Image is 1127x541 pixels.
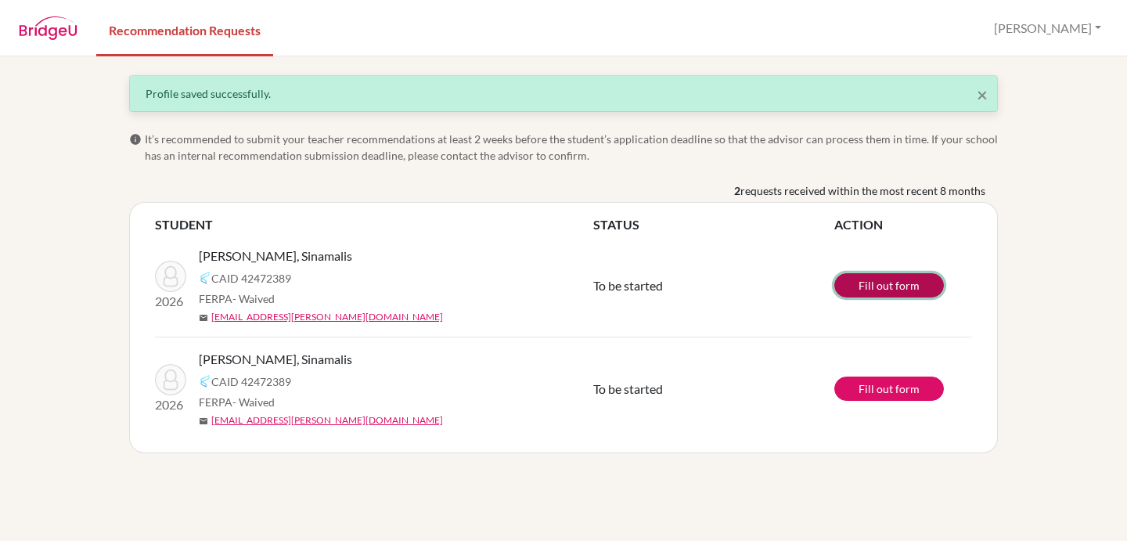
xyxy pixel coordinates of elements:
[211,310,443,324] a: [EMAIL_ADDRESS][PERSON_NAME][DOMAIN_NAME]
[199,313,208,323] span: mail
[199,350,352,369] span: [PERSON_NAME], Sinamalis
[199,375,211,388] img: Common App logo
[834,377,944,401] a: Fill out form
[155,261,186,292] img: Khuong, Sinamalis
[593,381,663,396] span: To be started
[211,373,291,390] span: CAID 42472389
[977,85,988,104] button: Close
[987,13,1108,43] button: [PERSON_NAME]
[740,182,985,199] span: requests received within the most recent 8 months
[977,83,988,106] span: ×
[199,417,208,426] span: mail
[199,290,275,307] span: FERPA
[155,292,186,311] p: 2026
[96,2,273,56] a: Recommendation Requests
[211,270,291,287] span: CAID 42472389
[19,16,77,40] img: BridgeU logo
[155,364,186,395] img: Khuong, Sinamalis
[211,413,443,427] a: [EMAIL_ADDRESS][PERSON_NAME][DOMAIN_NAME]
[199,272,211,284] img: Common App logo
[834,215,972,234] th: ACTION
[232,395,275,409] span: - Waived
[593,215,834,234] th: STATUS
[593,278,663,293] span: To be started
[155,215,593,234] th: STUDENT
[155,395,186,414] p: 2026
[129,133,142,146] span: info
[834,273,944,298] a: Fill out form
[146,85,981,102] div: Profile saved successfully.
[199,394,275,410] span: FERPA
[145,131,998,164] span: It’s recommended to submit your teacher recommendations at least 2 weeks before the student’s app...
[734,182,740,199] b: 2
[232,292,275,305] span: - Waived
[199,247,352,265] span: [PERSON_NAME], Sinamalis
